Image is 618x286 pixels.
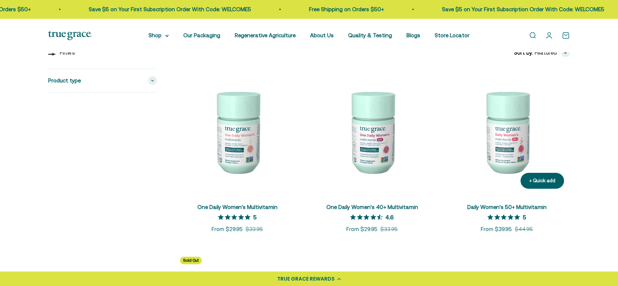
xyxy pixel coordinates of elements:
p: 4.6 [385,213,394,221]
sale-price: From $29.95 [212,225,243,234]
compare-at-price: $33.95 [246,225,263,234]
button: Featured [535,48,570,57]
div: Filters [48,48,157,57]
p: 5 [253,213,256,221]
div: + Quick add [529,177,555,185]
a: About Us [310,32,334,38]
a: One Daily Women's Multivitamin [197,204,277,210]
span: Featured [535,48,557,57]
a: One Daily Women's 40+ Multivitamin [326,204,418,210]
sale-price: From $39.95 [481,225,512,234]
img: Daily Multivitamin for Immune Support, Energy, Daily Balance, and Healthy Bone Support* Vitamin A... [309,69,435,195]
a: Store Locator [435,32,469,38]
summary: Shop [149,31,169,40]
span: 5 out 5 stars rating in total 10 reviews [488,212,523,222]
a: Our Packaging [183,32,220,38]
summary: Product type [48,69,157,92]
span: Product type [48,76,81,85]
span: 5 out 5 stars rating in total 7 reviews [218,212,253,222]
compare-at-price: $33.95 [380,225,398,234]
p: 5 [523,213,526,221]
button: + Quick add [521,173,564,189]
span: Sort by: [514,48,533,57]
compare-at-price: $44.95 [515,225,533,234]
p: Save $5 on Your First Subscription Order With Code: WELCOME5 [442,5,604,14]
a: Quality & Testing [348,32,392,38]
a: Blogs [406,32,420,38]
a: Free Shipping on Orders $50+ [309,6,384,12]
p: Save $5 on Your First Subscription Order With Code: WELCOME5 [88,5,251,14]
span: 4.6 out 5 stars rating in total 24 reviews [350,212,385,222]
a: Daily Women's 50+ Multivitamin [467,204,547,210]
img: Daily Multivitamin for Energy, Longevity, Heart Health, & Memory Support* L-ergothioneine to supp... [444,69,570,195]
a: Regenerative Agriculture [235,32,296,38]
div: TRUE GRACE REWARDS [277,275,335,283]
img: We select ingredients that play a concrete role in true health, and we include them at effective ... [174,69,300,195]
sale-price: From $29.95 [346,225,377,234]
